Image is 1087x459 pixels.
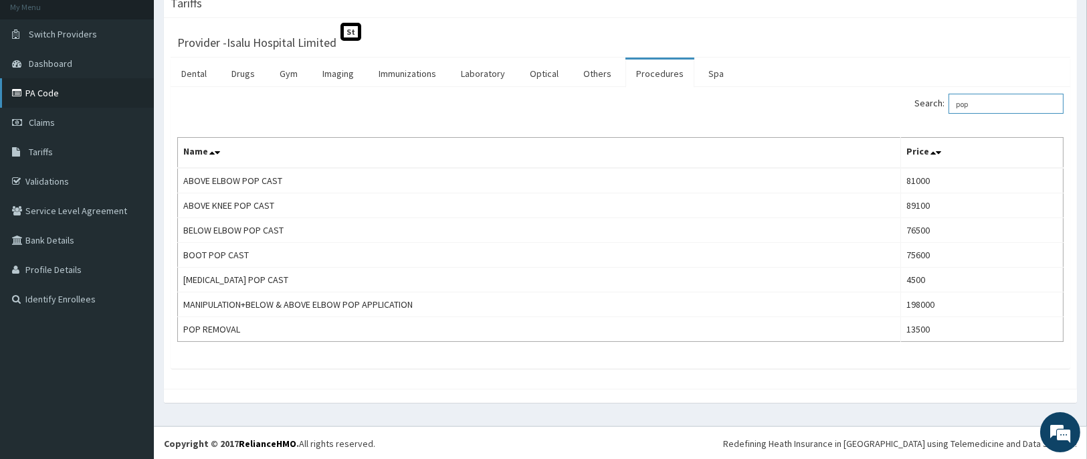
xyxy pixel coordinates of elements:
[914,94,1064,114] label: Search:
[368,60,447,88] a: Immunizations
[78,142,185,277] span: We're online!
[25,67,54,100] img: d_794563401_company_1708531726252_794563401
[164,438,299,450] strong: Copyright © 2017 .
[949,94,1064,114] input: Search:
[723,437,1077,450] div: Redefining Heath Insurance in [GEOGRAPHIC_DATA] using Telemedicine and Data Science!
[178,193,901,218] td: ABOVE KNEE POP CAST
[900,243,1063,268] td: 75600
[239,438,296,450] a: RelianceHMO
[171,60,217,88] a: Dental
[7,312,255,359] textarea: Type your message and hit 'Enter'
[312,60,365,88] a: Imaging
[178,243,901,268] td: BOOT POP CAST
[519,60,569,88] a: Optical
[29,58,72,70] span: Dashboard
[900,193,1063,218] td: 89100
[625,60,694,88] a: Procedures
[573,60,622,88] a: Others
[178,292,901,317] td: MANIPULATION+BELOW & ABOVE ELBOW POP APPLICATION
[70,75,225,92] div: Chat with us now
[219,7,252,39] div: Minimize live chat window
[698,60,734,88] a: Spa
[900,168,1063,193] td: 81000
[178,268,901,292] td: [MEDICAL_DATA] POP CAST
[340,23,361,41] span: St
[900,317,1063,342] td: 13500
[177,37,336,49] h3: Provider - Isalu Hospital Limited
[29,146,53,158] span: Tariffs
[221,60,266,88] a: Drugs
[900,268,1063,292] td: 4500
[900,218,1063,243] td: 76500
[900,138,1063,169] th: Price
[178,218,901,243] td: BELOW ELBOW POP CAST
[450,60,516,88] a: Laboratory
[178,317,901,342] td: POP REMOVAL
[900,292,1063,317] td: 198000
[178,168,901,193] td: ABOVE ELBOW POP CAST
[269,60,308,88] a: Gym
[29,116,55,128] span: Claims
[29,28,97,40] span: Switch Providers
[178,138,901,169] th: Name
